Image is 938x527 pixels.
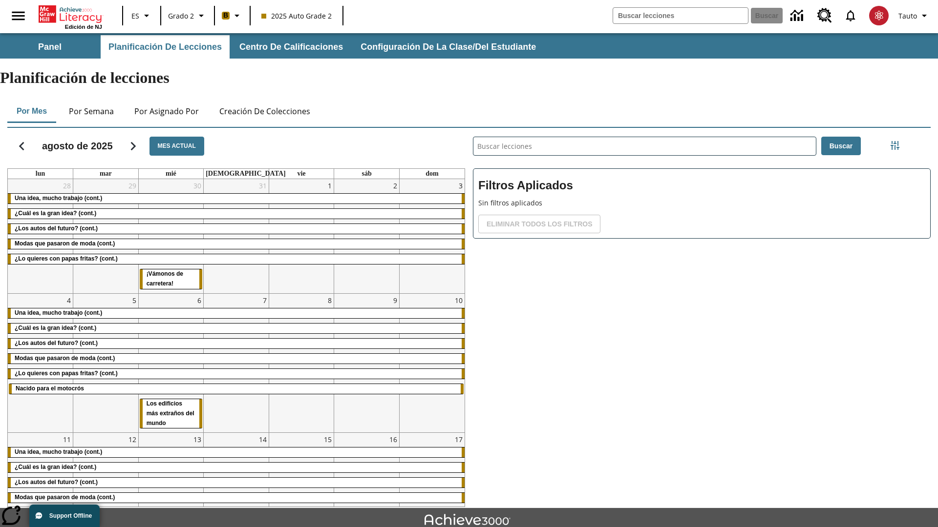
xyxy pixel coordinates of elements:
span: ¿Lo quieres con papas fritas? (cont.) [15,370,118,377]
a: 12 de agosto de 2025 [127,433,138,446]
div: Modas que pasaron de moda (cont.) [8,354,465,364]
span: Support Offline [49,512,92,519]
button: Mes actual [149,137,204,156]
span: B [223,9,228,21]
span: ¿Los autos del futuro? (cont.) [15,479,98,486]
a: lunes [34,169,47,179]
span: Modas que pasaron de moda (cont.) [15,240,115,247]
h2: Filtros Aplicados [478,174,925,198]
a: 3 de agosto de 2025 [457,179,465,192]
span: Nacido para el motocrós [16,385,84,392]
td: 31 de julio de 2025 [204,179,269,293]
td: 8 de agosto de 2025 [269,293,334,433]
input: Buscar campo [613,8,748,23]
span: Tauto [898,11,917,21]
a: 17 de agosto de 2025 [453,433,465,446]
button: Support Offline [29,505,100,527]
span: ¡Vámonos de carretera! [147,270,183,287]
td: 6 de agosto de 2025 [138,293,204,433]
a: 8 de agosto de 2025 [326,294,334,307]
a: 29 de julio de 2025 [127,179,138,192]
button: Panel [1,35,99,59]
a: 2 de agosto de 2025 [391,179,399,192]
div: ¡Vámonos de carretera! [140,269,203,289]
button: Por semana [61,100,122,123]
button: Escoja un nuevo avatar [863,3,895,28]
div: Los edificios más extraños del mundo [140,399,203,428]
input: Buscar lecciones [473,137,816,155]
span: Edición de NJ [65,24,102,30]
div: Buscar [465,124,931,507]
div: Una idea, mucho trabajo (cont.) [8,308,465,318]
td: 5 de agosto de 2025 [73,293,139,433]
span: Grado 2 [168,11,194,21]
span: Una idea, mucho trabajo (cont.) [15,448,102,455]
td: 2 de agosto de 2025 [334,179,400,293]
button: Centro de calificaciones [232,35,351,59]
a: 14 de agosto de 2025 [257,433,269,446]
span: ¿Cuál es la gran idea? (cont.) [15,210,96,217]
div: ¿Cuál es la gran idea? (cont.) [8,463,465,472]
a: 7 de agosto de 2025 [261,294,269,307]
button: Planificación de lecciones [101,35,230,59]
a: Centro de información [785,2,811,29]
a: 16 de agosto de 2025 [387,433,399,446]
a: 5 de agosto de 2025 [130,294,138,307]
div: ¿Cuál es la gran idea? (cont.) [8,209,465,219]
a: Notificaciones [838,3,863,28]
span: Modas que pasaron de moda (cont.) [15,494,115,501]
span: Modas que pasaron de moda (cont.) [15,355,115,362]
button: Seguir [121,134,146,159]
div: ¿Cuál es la gran idea? (cont.) [8,324,465,333]
a: 6 de agosto de 2025 [195,294,203,307]
button: Abrir el menú lateral [4,1,33,30]
span: ¿Cuál es la gran idea? (cont.) [15,324,96,331]
button: Por asignado por [127,100,207,123]
a: 11 de agosto de 2025 [61,433,73,446]
a: Centro de recursos, Se abrirá en una pestaña nueva. [811,2,838,29]
a: martes [98,169,114,179]
button: Perfil/Configuración [895,7,934,24]
td: 7 de agosto de 2025 [204,293,269,433]
td: 28 de julio de 2025 [8,179,73,293]
span: Una idea, mucho trabajo (cont.) [15,195,102,202]
a: 30 de julio de 2025 [192,179,203,192]
div: ¿Los autos del futuro? (cont.) [8,478,465,487]
a: domingo [424,169,440,179]
a: 28 de julio de 2025 [61,179,73,192]
td: 1 de agosto de 2025 [269,179,334,293]
a: viernes [295,169,307,179]
td: 30 de julio de 2025 [138,179,204,293]
div: ¿Lo quieres con papas fritas? (cont.) [8,254,465,264]
a: jueves [204,169,288,179]
span: Una idea, mucho trabajo (cont.) [15,309,102,316]
div: Portada [39,3,102,30]
button: Regresar [9,134,34,159]
div: Nacido para el motocrós [9,384,464,394]
span: ¿Los autos del futuro? (cont.) [15,340,98,346]
a: 31 de julio de 2025 [257,179,269,192]
div: Filtros Aplicados [473,168,931,239]
span: Los edificios más extraños del mundo [147,400,194,426]
button: Boost El color de la clase es anaranjado claro. Cambiar el color de la clase. [218,7,247,24]
span: ES [131,11,139,21]
button: Buscar [821,137,861,156]
span: 2025 Auto Grade 2 [261,11,332,21]
div: ¿Los autos del futuro? (cont.) [8,339,465,348]
button: Lenguaje: ES, Selecciona un idioma [126,7,157,24]
div: Una idea, mucho trabajo (cont.) [8,194,465,203]
button: Creación de colecciones [212,100,318,123]
td: 9 de agosto de 2025 [334,293,400,433]
span: ¿Cuál es la gran idea? (cont.) [15,464,96,470]
span: ¿Lo quieres con papas fritas? (cont.) [15,255,118,262]
div: ¿Lo quieres con papas fritas? (cont.) [8,369,465,379]
a: 1 de agosto de 2025 [326,179,334,192]
td: 29 de julio de 2025 [73,179,139,293]
div: Una idea, mucho trabajo (cont.) [8,447,465,457]
button: Grado: Grado 2, Elige un grado [164,7,211,24]
a: 4 de agosto de 2025 [65,294,73,307]
button: Menú lateral de filtros [885,136,905,155]
a: 15 de agosto de 2025 [322,433,334,446]
button: Configuración de la clase/del estudiante [353,35,544,59]
span: ¿Los autos del futuro? (cont.) [15,225,98,232]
